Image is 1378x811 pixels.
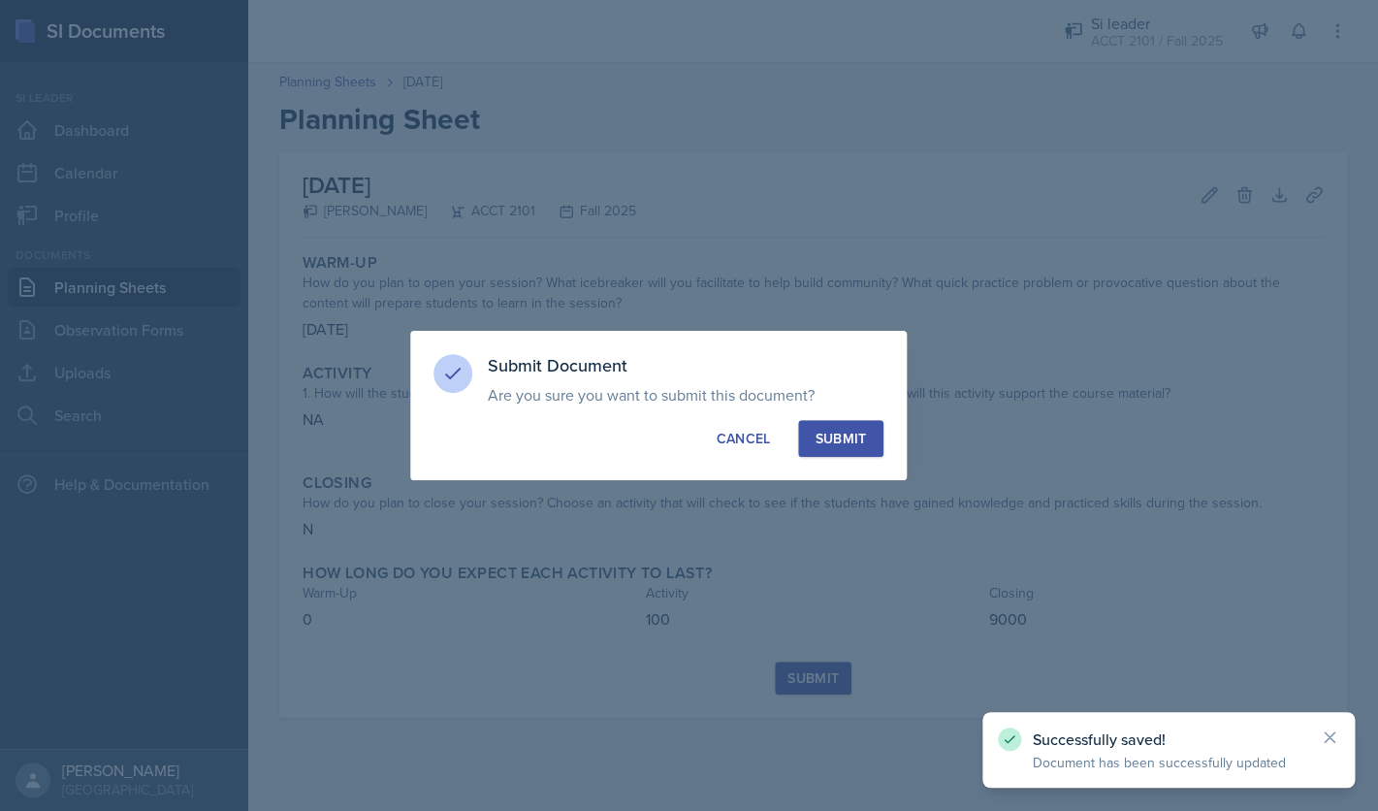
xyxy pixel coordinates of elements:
button: Submit [798,420,882,457]
p: Successfully saved! [1033,730,1304,749]
div: Cancel [716,429,770,448]
button: Cancel [699,420,786,457]
p: Are you sure you want to submit this document? [488,385,883,405]
p: Document has been successfully updated [1033,753,1304,772]
h3: Submit Document [488,354,883,377]
div: Submit [815,429,866,448]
